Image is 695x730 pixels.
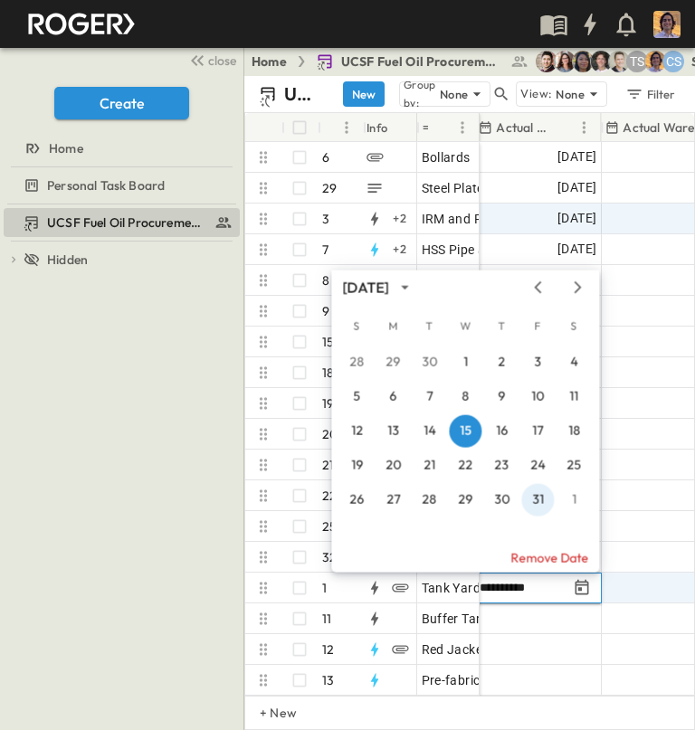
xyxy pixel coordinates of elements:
button: 11 [557,381,590,413]
p: 11 [322,610,331,628]
p: 6 [322,148,329,166]
button: 29 [449,484,481,517]
span: Red Jacket pump [422,640,525,659]
button: 6 [376,381,409,413]
button: Sort [553,118,573,137]
img: Graciela Ortiz (gortiz@herrero.com) [572,51,594,72]
span: Thursday [485,308,518,345]
button: 23 [485,450,518,482]
button: 4 [557,346,590,379]
span: Sunday [340,308,373,345]
button: Sort [432,118,452,137]
button: 8 [449,381,481,413]
span: HSS Pipe and Fence Supports [422,241,597,259]
img: Grayson Haaga (ghaaga@herrero.com) [590,51,612,72]
span: IRM and PCUP Polisher [422,210,559,228]
button: 13 [376,415,409,448]
button: 25 [557,450,590,482]
img: David Dachauer (ddachauer@herrero.com) [608,51,630,72]
button: 12 [340,415,373,448]
div: UCSF Fuel Oil Procurement Log Fixedtest [4,208,240,237]
button: New [343,81,385,107]
button: 10 [521,381,554,413]
button: Remove Date [331,544,599,573]
button: 29 [376,346,409,379]
button: 15 [449,415,481,448]
p: View: [520,84,552,104]
p: 21 [322,456,334,474]
span: Bollards [422,148,471,166]
button: 1 [449,346,481,379]
p: UCSF Fuel Oil Procurement Log Fixed [284,81,321,107]
span: Friday [521,308,554,345]
button: 24 [521,450,554,482]
span: Tank Yard Polisher [422,579,532,597]
span: [DATE] [557,208,596,229]
button: 18 [557,415,590,448]
span: close [208,52,236,70]
button: Previous month [527,280,548,295]
span: [DATE] [557,239,596,260]
p: 22 [322,487,337,505]
p: 12 [322,640,334,659]
button: 27 [376,484,409,517]
span: Wednesday [449,308,481,345]
p: 9 [322,302,329,320]
p: None [556,85,585,103]
span: [DATE] [557,147,596,167]
div: Filter [624,84,676,104]
div: + 2 [389,270,411,291]
a: Personal Task Board [4,173,236,198]
button: 28 [413,484,445,517]
button: 19 [340,450,373,482]
span: Personal Task Board [47,176,165,194]
div: Personal Task Boardtest [4,171,240,200]
span: Buffer Tank (Tank 10) [422,610,550,628]
a: UCSF Fuel Oil Procurement Log Fixed [4,210,236,235]
p: 8 [322,271,329,289]
p: 20 [322,425,338,443]
img: Carlos Garcia (cgarcia@herrero.com) [644,51,666,72]
button: 22 [449,450,481,482]
p: 7 [322,241,328,259]
span: Monday [376,308,409,345]
span: Pre-fabricated Tanks (Tanks 4 and 6) [422,671,641,689]
button: 20 [376,450,409,482]
button: 3 [521,346,554,379]
button: 16 [485,415,518,448]
p: Group by: [404,76,436,112]
button: 31 [521,484,554,517]
img: Alex Cardenas (acardenas@herrero.com) [536,51,557,72]
img: Profile Picture [653,11,681,38]
button: 9 [485,381,518,413]
div: # [318,113,363,142]
nav: breadcrumbs [252,52,539,71]
button: 14 [413,415,445,448]
button: 1 [557,484,590,517]
button: Sort [325,118,345,137]
div: Tom Scally Jr (tscallyjr@herrero.com) [626,51,648,72]
p: 18 [322,364,334,382]
span: UCSF Fuel Oil Procurement Log Fixed [47,213,207,232]
button: Next month [566,280,588,295]
p: 15 [322,333,334,351]
button: Menu [573,117,595,138]
button: calendar view is open, switch to year view [394,277,415,299]
span: Steel Plates for Tanks (side) [422,179,587,197]
span: UCSF Fuel Oil Procurement Log Fixed [341,52,503,71]
div: + 2 [389,239,411,261]
p: Actual Arrival [496,119,549,137]
span: Saturday [557,308,590,345]
button: Menu [336,117,357,138]
div: Info [363,113,417,142]
p: 19 [322,394,334,412]
div: [DATE] [342,277,388,298]
button: Filter [618,81,681,107]
button: 30 [413,346,445,379]
img: Karen Gemmill (kgemmill@herrero.com) [554,51,576,72]
div: Info [367,102,388,153]
p: 3 [322,210,329,228]
button: 30 [485,484,518,517]
button: Tracking Date Menu [571,577,593,599]
p: 1 [322,579,327,597]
